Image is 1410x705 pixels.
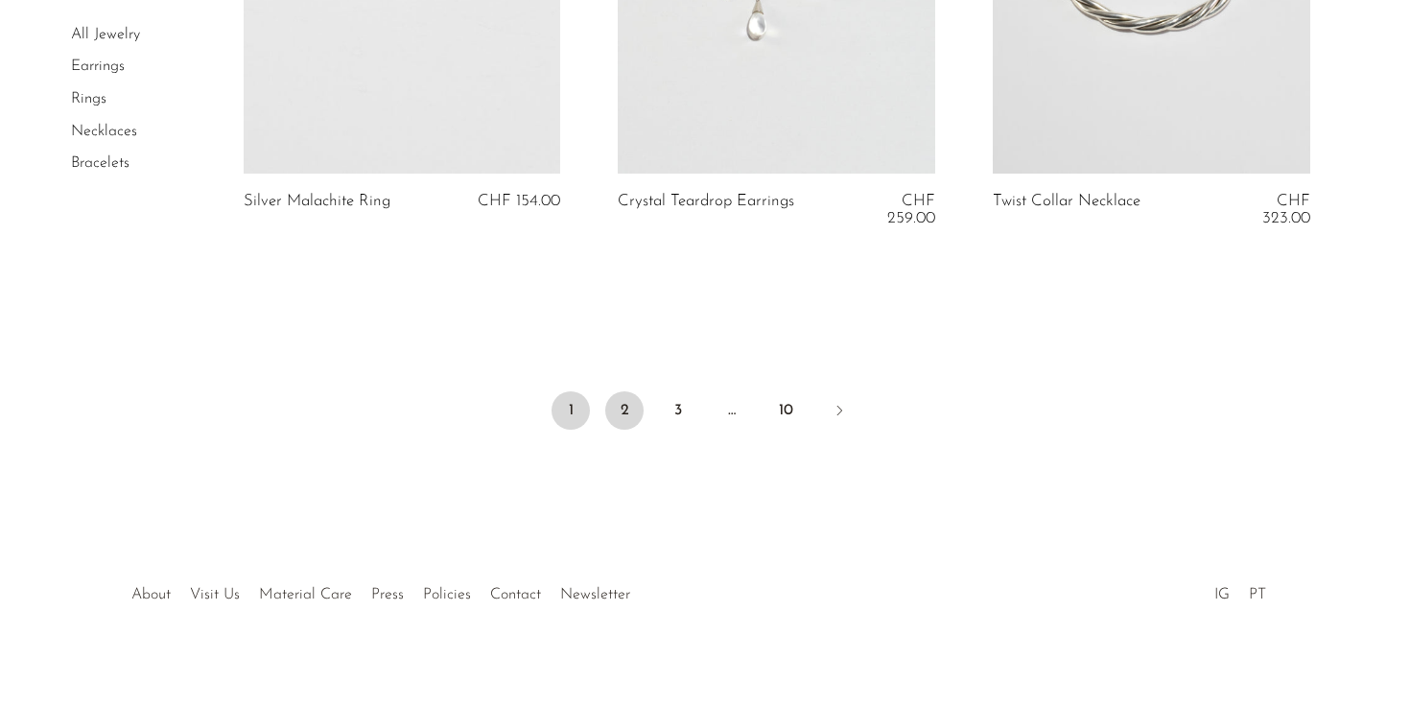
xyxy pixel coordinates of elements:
a: Material Care [259,587,352,602]
a: 3 [659,391,697,430]
a: Bracelets [71,155,129,171]
a: Contact [490,587,541,602]
span: CHF 259.00 [887,193,935,226]
a: PT [1249,587,1266,602]
ul: Social Medias [1205,572,1276,608]
a: Next [820,391,858,434]
a: Policies [423,587,471,602]
a: About [131,587,171,602]
a: Earrings [71,59,125,75]
a: Rings [71,91,106,106]
a: Crystal Teardrop Earrings [618,193,794,228]
a: Twist Collar Necklace [993,193,1140,228]
span: 1 [552,391,590,430]
a: All Jewelry [71,27,140,42]
span: … [713,391,751,430]
span: CHF 154.00 [478,193,560,209]
a: Press [371,587,404,602]
span: CHF 323.00 [1262,193,1310,226]
a: Silver Malachite Ring [244,193,390,210]
a: Necklaces [71,124,137,139]
a: Visit Us [190,587,240,602]
a: 10 [766,391,805,430]
ul: Quick links [122,572,640,608]
a: 2 [605,391,644,430]
a: IG [1214,587,1230,602]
